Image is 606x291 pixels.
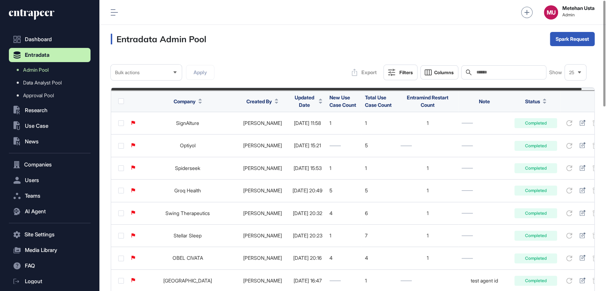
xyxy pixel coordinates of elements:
[293,233,322,238] div: [DATE] 20:23
[111,34,206,44] h3: Entradata Admin Pool
[399,70,413,75] div: Filters
[9,259,91,273] button: FAQ
[25,177,39,183] span: Users
[329,165,358,171] div: 1
[174,98,196,105] span: Company
[400,255,454,261] div: 1
[24,162,52,168] span: Companies
[293,255,322,261] div: [DATE] 20:16
[514,208,557,218] div: Completed
[525,98,546,105] button: Status
[243,255,282,261] a: [PERSON_NAME]
[329,94,356,108] span: New Use Case Count
[329,255,358,261] div: 4
[365,94,392,108] span: Total Use Case Count
[514,186,557,196] div: Completed
[246,98,272,105] span: Created By
[176,120,199,126] a: SignAIture
[400,188,454,193] div: 1
[12,76,91,89] a: Data Analyst Pool
[514,231,557,241] div: Completed
[23,67,49,73] span: Admin Pool
[514,141,557,151] div: Completed
[329,210,358,216] div: 4
[165,210,210,216] a: Swing Therapeutics
[365,278,393,284] div: 1
[329,120,358,126] div: 1
[293,143,322,148] div: [DATE] 15:21
[25,37,52,42] span: Dashboard
[550,32,595,46] button: Spark Request
[365,188,393,193] div: 5
[246,98,278,105] button: Created By
[9,204,91,219] button: AI Agent
[365,255,393,261] div: 4
[9,227,91,242] button: Site Settings
[400,120,454,126] div: 1
[24,232,55,237] span: Site Settings
[293,278,322,284] div: [DATE] 16:47
[9,119,91,133] button: Use Case
[25,193,40,199] span: Teams
[243,142,282,148] a: [PERSON_NAME]
[365,233,393,238] div: 7
[329,233,358,238] div: 1
[9,103,91,117] button: Research
[569,70,574,75] span: 25
[173,255,203,261] a: OBEL CIVATA
[293,210,322,216] div: [DATE] 20:32
[479,98,490,104] span: Note
[525,98,540,105] span: Status
[462,278,507,284] div: test agent id
[25,52,49,58] span: Entradata
[549,70,562,75] span: Show
[420,65,458,79] button: Columns
[25,279,42,284] span: Logout
[293,120,322,126] div: [DATE] 11:58
[434,70,454,75] span: Columns
[293,94,316,109] span: Updated Date
[400,165,454,171] div: 1
[365,165,393,171] div: 1
[514,163,557,173] div: Completed
[514,276,557,286] div: Completed
[174,232,202,238] a: Stellar Sleep
[514,253,557,263] div: Completed
[9,274,91,289] a: Logout
[383,65,417,80] button: Filters
[25,108,48,113] span: Research
[12,64,91,76] a: Admin Pool
[9,173,91,187] button: Users
[23,80,62,86] span: Data Analyst Pool
[12,89,91,102] a: Approval Pool
[293,188,322,193] div: [DATE] 20:49
[293,94,322,109] button: Updated Date
[174,187,201,193] a: Groq Health
[365,120,393,126] div: 1
[243,187,282,193] a: [PERSON_NAME]
[9,48,91,62] button: Entradata
[23,93,54,98] span: Approval Pool
[9,158,91,172] button: Companies
[243,278,282,284] a: [PERSON_NAME]
[9,134,91,149] button: News
[25,139,39,144] span: News
[365,143,393,148] div: 5
[175,165,200,171] a: Spiderseek
[9,189,91,203] button: Teams
[25,263,35,269] span: FAQ
[9,243,91,257] button: Media Library
[544,5,558,20] button: MU
[348,65,381,79] button: Export
[163,278,212,284] a: [GEOGRAPHIC_DATA]
[293,165,322,171] div: [DATE] 15:53
[400,233,454,238] div: 1
[562,12,595,17] span: Admin
[243,120,282,126] a: [PERSON_NAME]
[25,123,48,129] span: Use Case
[365,210,393,216] div: 6
[329,188,358,193] div: 5
[174,98,202,105] button: Company
[9,32,91,46] a: Dashboard
[514,118,557,128] div: Completed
